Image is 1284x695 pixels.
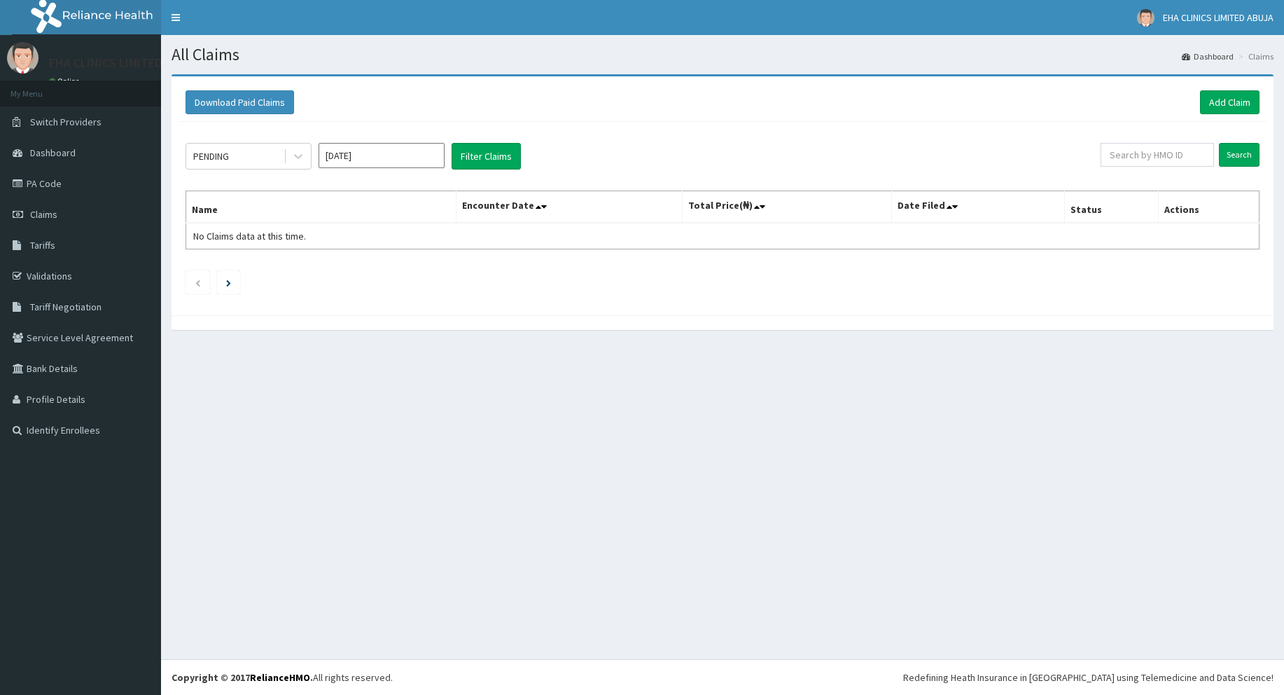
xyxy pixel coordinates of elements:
[49,57,200,69] p: EHA CLINICS LIMITED ABUJA
[193,149,229,163] div: PENDING
[7,42,39,74] img: User Image
[1219,143,1259,167] input: Search
[30,301,102,313] span: Tariff Negotiation
[195,276,201,289] a: Previous page
[193,230,306,242] span: No Claims data at this time.
[1182,50,1234,62] a: Dashboard
[682,191,891,223] th: Total Price(₦)
[226,276,231,289] a: Next page
[186,191,456,223] th: Name
[892,191,1065,223] th: Date Filed
[30,146,76,159] span: Dashboard
[903,670,1273,684] div: Redefining Heath Insurance in [GEOGRAPHIC_DATA] using Telemedicine and Data Science!
[1065,191,1158,223] th: Status
[452,143,521,170] button: Filter Claims
[1137,9,1154,27] img: User Image
[30,239,55,252] span: Tariffs
[172,671,313,684] strong: Copyright © 2017 .
[1158,191,1259,223] th: Actions
[1200,90,1259,114] a: Add Claim
[456,191,683,223] th: Encounter Date
[1235,50,1273,62] li: Claims
[1101,143,1214,167] input: Search by HMO ID
[49,76,83,86] a: Online
[161,659,1284,695] footer: All rights reserved.
[186,90,294,114] button: Download Paid Claims
[319,143,445,168] input: Select Month and Year
[250,671,310,684] a: RelianceHMO
[30,208,57,221] span: Claims
[30,116,102,128] span: Switch Providers
[1163,11,1273,24] span: EHA CLINICS LIMITED ABUJA
[172,46,1273,64] h1: All Claims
